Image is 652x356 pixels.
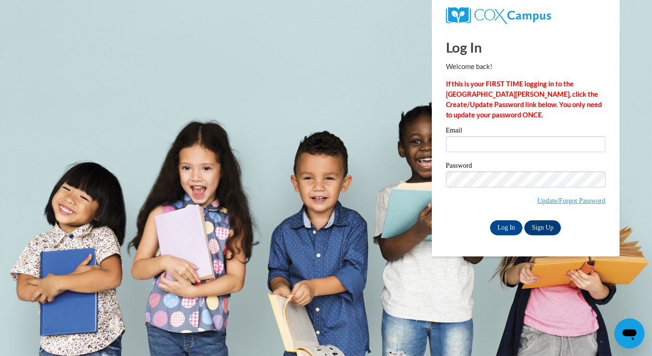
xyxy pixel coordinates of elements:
[524,220,561,235] a: Sign Up
[446,38,606,57] h1: Log In
[490,220,523,235] input: Log In
[614,318,644,348] iframe: Button to launch messaging window
[537,197,605,204] a: Update/Forgot Password
[446,62,606,72] p: Welcome back!
[446,7,606,24] a: COX Campus
[446,127,606,136] label: Email
[446,7,551,24] img: COX Campus
[446,162,606,171] label: Password
[446,80,602,119] strong: If this is your FIRST TIME logging in to the [GEOGRAPHIC_DATA][PERSON_NAME], click the Create/Upd...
